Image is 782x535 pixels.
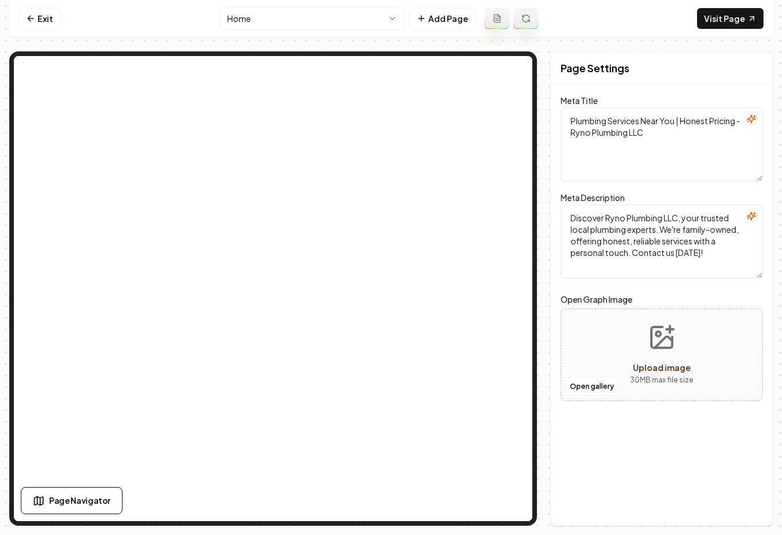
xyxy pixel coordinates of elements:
[18,8,61,29] a: Exit
[49,495,110,507] span: Page Navigator
[621,314,703,395] button: Upload image
[561,192,625,203] label: Meta Description
[633,362,691,373] span: Upload image
[514,8,538,29] button: Regenerate page
[561,292,763,306] label: Open Graph Image
[21,487,123,514] button: Page Navigator
[561,95,598,106] label: Meta Title
[566,377,618,396] button: Open gallery
[409,8,476,29] button: Add Page
[485,8,509,29] button: Add admin page prompt
[697,8,764,29] a: Visit Page
[561,60,629,76] h2: Page Settings
[630,374,694,386] p: 30 MB max file size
